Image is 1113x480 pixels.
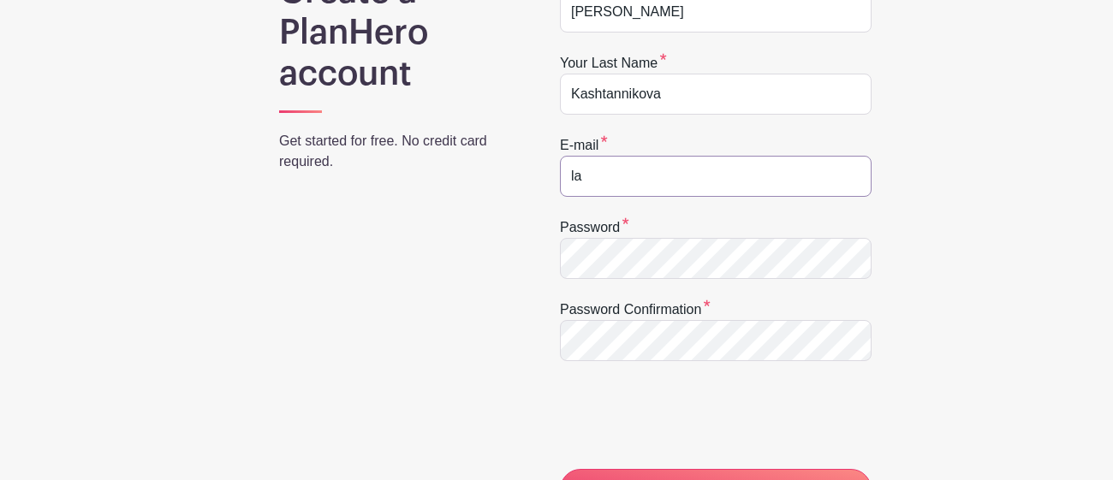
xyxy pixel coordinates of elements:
[560,156,872,197] input: e.g. julie@eventco.com
[560,217,629,238] label: Password
[279,131,515,172] p: Get started for free. No credit card required.
[560,382,820,448] iframe: reCAPTCHA
[560,299,711,320] label: Password confirmation
[560,53,667,74] label: Your last name
[560,135,608,156] label: E-mail
[560,74,872,115] input: e.g. Smith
